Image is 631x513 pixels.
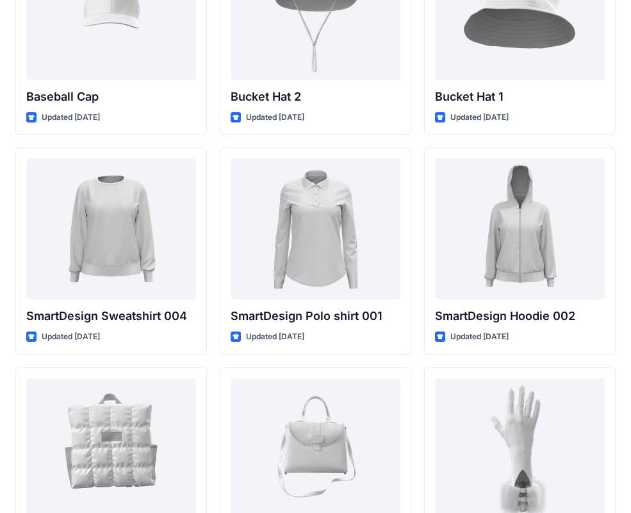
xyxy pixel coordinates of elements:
a: SmartDesign Sweatshirt 004 [26,158,196,299]
a: SmartDesign Hoodie 002 [435,158,605,299]
p: Bucket Hat 2 [231,88,400,106]
p: Updated [DATE] [246,330,304,344]
p: SmartDesign Hoodie 002 [435,307,605,325]
p: Updated [DATE] [246,111,304,124]
p: Updated [DATE] [450,111,509,124]
p: Updated [DATE] [42,330,100,344]
p: Bucket Hat 1 [435,88,605,106]
a: SmartDesign Polo shirt 001 [231,158,400,299]
p: Updated [DATE] [42,111,100,124]
p: SmartDesign Polo shirt 001 [231,307,400,325]
p: Updated [DATE] [450,330,509,344]
p: SmartDesign Sweatshirt 004 [26,307,196,325]
p: Baseball Cap [26,88,196,106]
